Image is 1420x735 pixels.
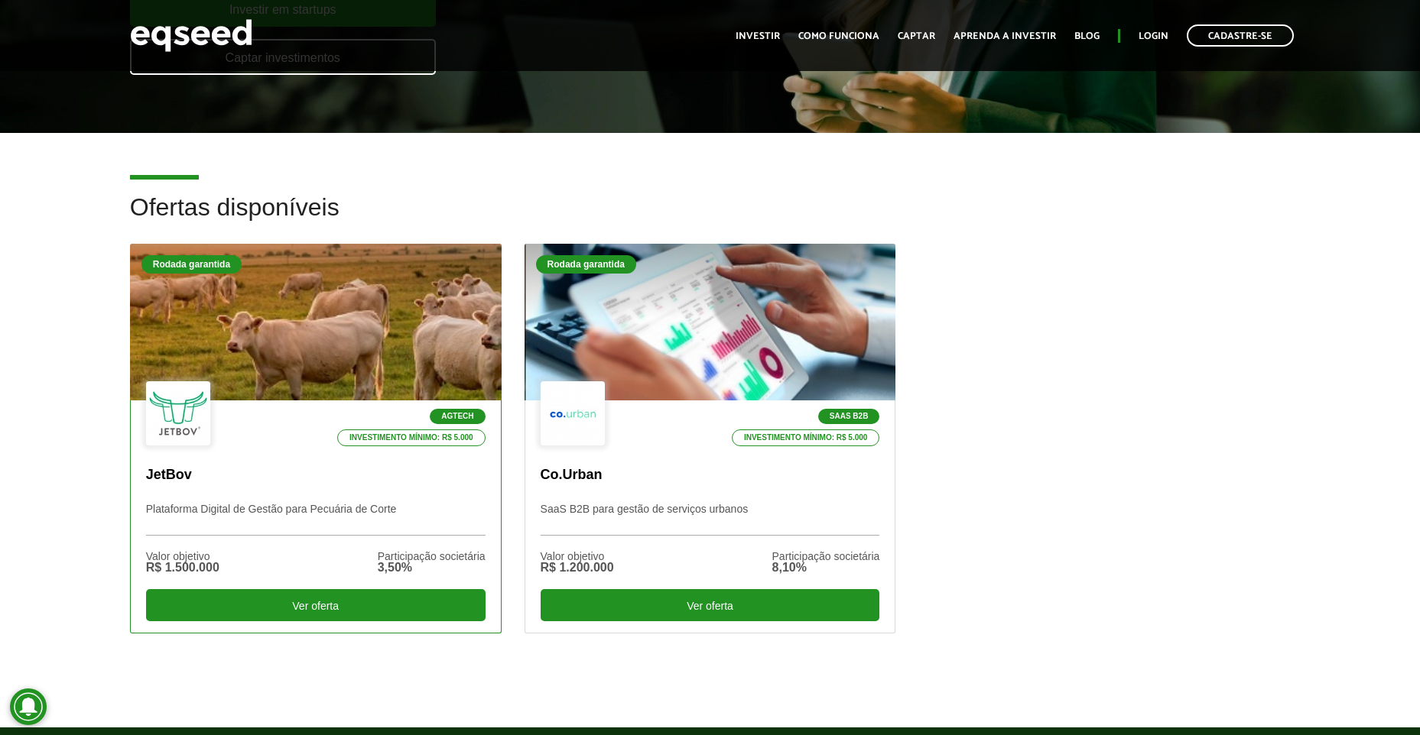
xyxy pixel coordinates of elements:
a: Rodada garantida Agtech Investimento mínimo: R$ 5.000 JetBov Plataforma Digital de Gestão para Pe... [130,244,502,633]
div: Participação societária [772,551,880,562]
a: Aprenda a investir [954,31,1056,41]
div: Valor objetivo [146,551,219,562]
a: Blog [1074,31,1100,41]
a: Rodada garantida SaaS B2B Investimento mínimo: R$ 5.000 Co.Urban SaaS B2B para gestão de serviços... [525,244,896,633]
a: Captar [898,31,935,41]
p: Agtech [430,409,485,424]
div: Rodada garantida [536,255,636,274]
p: SaaS B2B [818,409,880,424]
p: Plataforma Digital de Gestão para Pecuária de Corte [146,503,486,536]
div: Participação societária [378,551,486,562]
h2: Ofertas disponíveis [130,194,1291,244]
div: R$ 1.500.000 [146,562,219,574]
div: 8,10% [772,562,880,574]
div: Valor objetivo [541,551,614,562]
img: EqSeed [130,15,252,56]
a: Como funciona [798,31,879,41]
a: Cadastre-se [1187,24,1294,47]
div: R$ 1.200.000 [541,562,614,574]
a: Login [1139,31,1168,41]
div: Ver oferta [146,589,486,621]
div: 3,50% [378,562,486,574]
p: JetBov [146,467,486,484]
div: Rodada garantida [141,255,242,274]
a: Investir [736,31,780,41]
div: Ver oferta [541,589,880,621]
p: Co.Urban [541,467,880,484]
p: SaaS B2B para gestão de serviços urbanos [541,503,880,536]
p: Investimento mínimo: R$ 5.000 [732,429,880,446]
p: Investimento mínimo: R$ 5.000 [337,429,486,446]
